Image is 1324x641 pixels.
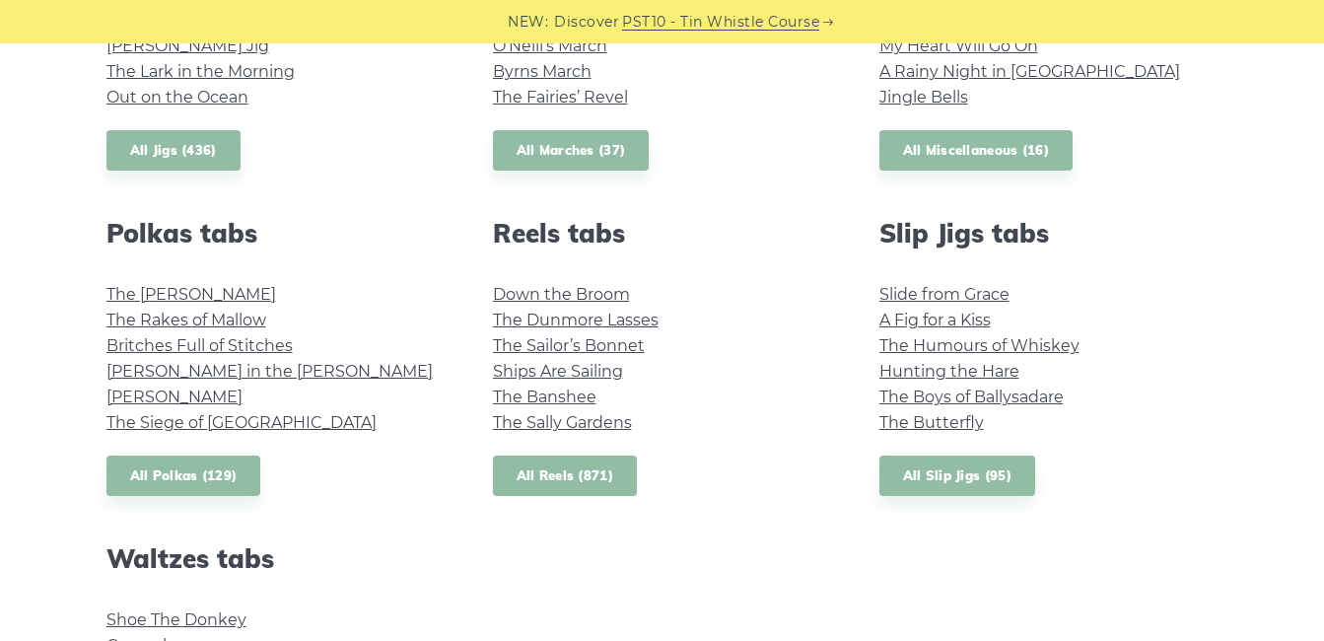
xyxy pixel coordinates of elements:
a: All Reels (871) [493,456,638,496]
a: The Lark in the Morning [106,62,295,81]
a: All Marches (37) [493,130,650,171]
a: All Jigs (436) [106,130,241,171]
a: Slide from Grace [879,285,1010,304]
a: PST10 - Tin Whistle Course [622,11,819,34]
a: All Miscellaneous (16) [879,130,1074,171]
h2: Reels tabs [493,218,832,249]
span: Discover [554,11,619,34]
a: The Siege of [GEOGRAPHIC_DATA] [106,413,377,432]
a: [PERSON_NAME] [106,388,243,406]
a: The Banshee [493,388,596,406]
a: A Fig for a Kiss [879,311,991,329]
a: The Butterfly [879,413,984,432]
a: [PERSON_NAME] in the [PERSON_NAME] [106,362,433,381]
a: Britches Full of Stitches [106,336,293,355]
a: Down the Broom [493,285,630,304]
a: The Boys of Ballysadare [879,388,1064,406]
a: Shoe The Donkey [106,610,246,629]
a: Jingle Bells [879,88,968,107]
a: The Sally Gardens [493,413,632,432]
a: The [PERSON_NAME] [106,285,276,304]
a: The Rakes of Mallow [106,311,266,329]
a: A Rainy Night in [GEOGRAPHIC_DATA] [879,62,1180,81]
a: Hunting the Hare [879,362,1019,381]
a: The Humours of Whiskey [879,336,1080,355]
span: NEW: [508,11,548,34]
a: The Fairies’ Revel [493,88,628,107]
a: Out on the Ocean [106,88,248,107]
a: Ships Are Sailing [493,362,623,381]
a: Byrns March [493,62,592,81]
a: All Slip Jigs (95) [879,456,1035,496]
h2: Polkas tabs [106,218,446,249]
a: The Sailor’s Bonnet [493,336,645,355]
h2: Waltzes tabs [106,543,446,574]
h2: Slip Jigs tabs [879,218,1219,249]
a: All Polkas (129) [106,456,261,496]
a: The Dunmore Lasses [493,311,659,329]
a: [PERSON_NAME] Jig [106,36,269,55]
a: My Heart Will Go On [879,36,1038,55]
a: O’Neill’s March [493,36,607,55]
